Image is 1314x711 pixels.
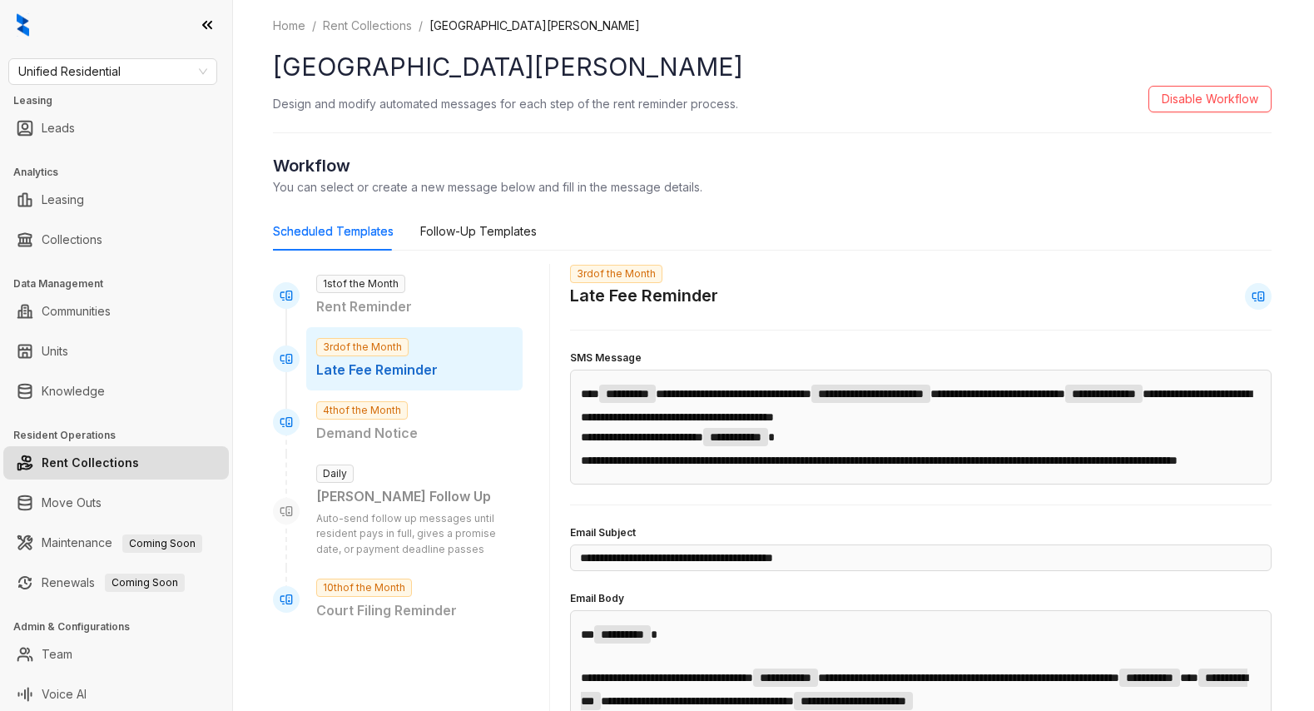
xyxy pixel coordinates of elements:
a: Home [270,17,309,35]
p: Rent Reminder [316,296,513,317]
p: Design and modify automated messages for each step of the rent reminder process. [273,95,738,112]
p: Court Filing Reminder [316,600,513,621]
div: Follow-Up Templates [420,222,537,241]
a: Rent Collections [42,446,139,480]
span: Unified Residential [18,59,207,84]
li: Leasing [3,183,229,216]
span: 4th of the Month [316,401,408,420]
a: Units [42,335,68,368]
span: 3rd of the Month [570,265,662,283]
span: Disable Workflow [1162,90,1258,108]
li: Maintenance [3,526,229,559]
li: Move Outs [3,486,229,520]
span: Coming Soon [122,534,202,553]
h4: SMS Message [570,351,1272,366]
p: Late Fee Reminder [316,360,513,380]
a: Leads [42,112,75,145]
a: Move Outs [42,486,102,520]
a: Voice AI [42,678,87,711]
span: 10th of the Month [316,579,412,597]
li: Team [3,638,229,671]
li: Leads [3,112,229,145]
li: Renewals [3,566,229,599]
li: / [419,17,423,35]
a: Communities [42,295,111,328]
h2: Late Fee Reminder [570,283,718,309]
h3: Data Management [13,276,232,291]
h4: Email Body [570,591,1272,607]
h3: Admin & Configurations [13,619,232,634]
h1: [GEOGRAPHIC_DATA][PERSON_NAME] [273,48,1272,86]
h3: Analytics [13,165,232,180]
p: You can select or create a new message below and fill in the message details. [273,178,1272,196]
li: Rent Collections [3,446,229,480]
li: Voice AI [3,678,229,711]
li: Knowledge [3,375,229,408]
li: Units [3,335,229,368]
a: Collections [42,223,102,256]
h4: Email Subject [570,525,1272,541]
a: RenewalsComing Soon [42,566,185,599]
p: Auto-send follow up messages until resident pays in full, gives a promise date, or payment deadli... [316,511,513,559]
li: Collections [3,223,229,256]
span: 3rd of the Month [316,338,409,356]
a: Knowledge [42,375,105,408]
h3: Resident Operations [13,428,232,443]
div: Scheduled Templates [273,222,394,241]
div: [PERSON_NAME] Follow Up [316,486,513,507]
h3: Leasing [13,93,232,108]
a: Rent Collections [320,17,415,35]
span: Coming Soon [105,574,185,592]
li: [GEOGRAPHIC_DATA][PERSON_NAME] [429,17,640,35]
p: Demand Notice [316,423,513,444]
span: 1st of the Month [316,275,405,293]
span: Daily [316,465,354,483]
button: Disable Workflow [1148,86,1272,112]
li: Communities [3,295,229,328]
h2: Workflow [273,153,1272,178]
img: logo [17,13,29,37]
a: Team [42,638,72,671]
li: / [312,17,316,35]
a: Leasing [42,183,84,216]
